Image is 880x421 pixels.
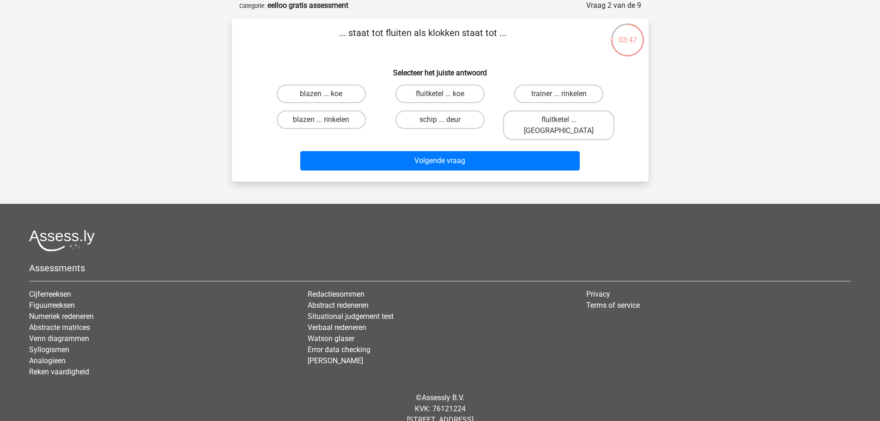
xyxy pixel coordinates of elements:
[277,110,366,129] label: blazen ... rinkelen
[29,356,66,365] a: Analogieen
[514,85,603,103] label: trainer ... rinkelen
[29,301,75,310] a: Figuurreeksen
[308,301,369,310] a: Abstract redeneren
[277,85,366,103] label: blazen ... koe
[586,290,610,299] a: Privacy
[308,356,363,365] a: [PERSON_NAME]
[29,323,90,332] a: Abstracte matrices
[308,323,366,332] a: Verbaal redeneren
[247,61,634,77] h6: Selecteer het juiste antwoord
[267,1,348,10] strong: eelloo gratis assessment
[29,230,95,251] img: Assessly logo
[300,151,580,171] button: Volgende vraag
[610,23,645,46] div: 03:47
[29,312,94,321] a: Numeriek redeneren
[503,110,614,140] label: fluitketel ... [GEOGRAPHIC_DATA]
[308,345,370,354] a: Error data checking
[239,2,266,9] small: Categorie:
[586,301,640,310] a: Terms of service
[29,334,89,343] a: Venn diagrammen
[395,85,485,103] label: fluitketel ... koe
[29,345,69,354] a: Syllogismen
[395,110,485,129] label: schip ... deur
[247,26,599,54] p: ... staat tot fluiten als klokken staat tot ...
[422,393,464,402] a: Assessly B.V.
[29,367,89,376] a: Reken vaardigheid
[29,262,851,274] h5: Assessments
[29,290,71,299] a: Cijferreeksen
[308,312,394,321] a: Situational judgement test
[308,290,364,299] a: Redactiesommen
[308,334,354,343] a: Watson glaser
